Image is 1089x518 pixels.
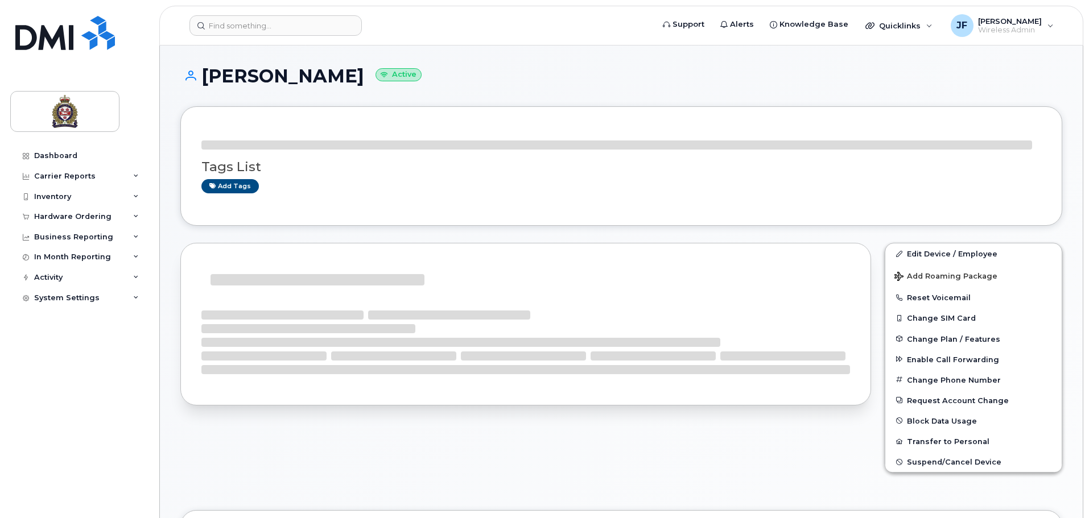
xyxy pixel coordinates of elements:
button: Suspend/Cancel Device [885,451,1062,472]
a: Add tags [201,179,259,193]
button: Change Phone Number [885,370,1062,390]
button: Change SIM Card [885,308,1062,328]
button: Transfer to Personal [885,431,1062,451]
span: Add Roaming Package [894,272,997,283]
a: Edit Device / Employee [885,243,1062,264]
button: Block Data Usage [885,411,1062,431]
small: Active [376,68,422,81]
span: Enable Call Forwarding [907,355,999,363]
span: Change Plan / Features [907,334,1000,343]
button: Change Plan / Features [885,329,1062,349]
h3: Tags List [201,160,1041,174]
button: Enable Call Forwarding [885,349,1062,370]
button: Add Roaming Package [885,264,1062,287]
button: Request Account Change [885,390,1062,411]
h1: [PERSON_NAME] [180,66,1062,86]
button: Reset Voicemail [885,287,1062,308]
span: Suspend/Cancel Device [907,458,1001,466]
